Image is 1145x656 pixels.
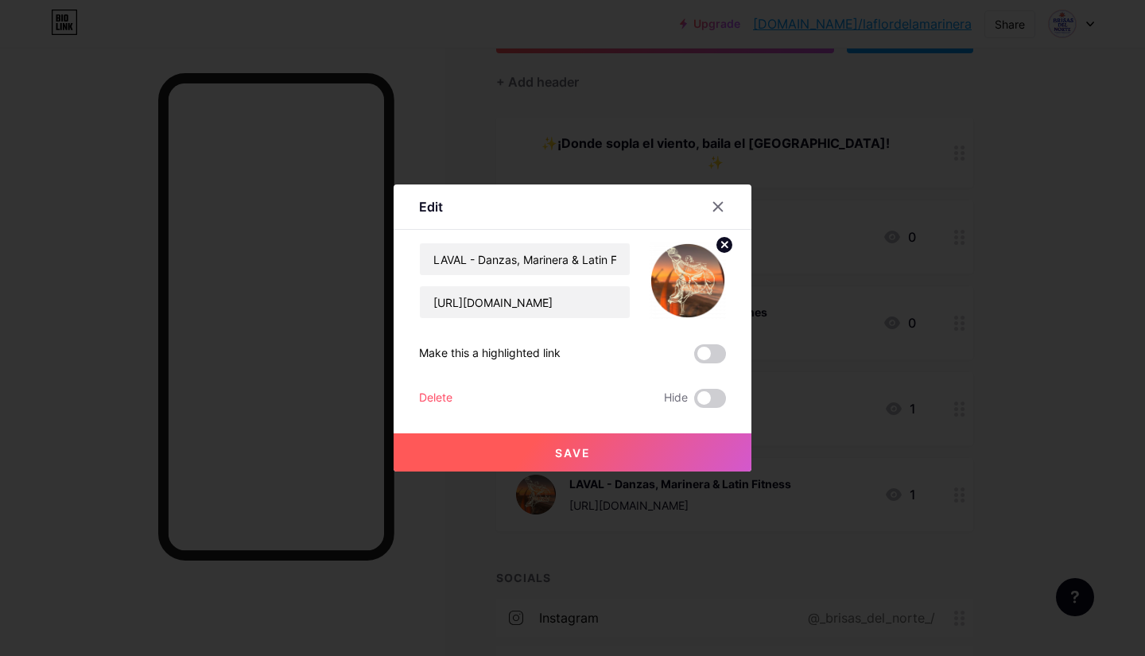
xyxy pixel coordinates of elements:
[420,243,630,275] input: Title
[419,344,561,363] div: Make this a highlighted link
[555,446,591,460] span: Save
[419,197,443,216] div: Edit
[394,433,751,472] button: Save
[419,389,452,408] div: Delete
[650,243,726,319] img: link_thumbnail
[664,389,688,408] span: Hide
[420,286,630,318] input: URL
